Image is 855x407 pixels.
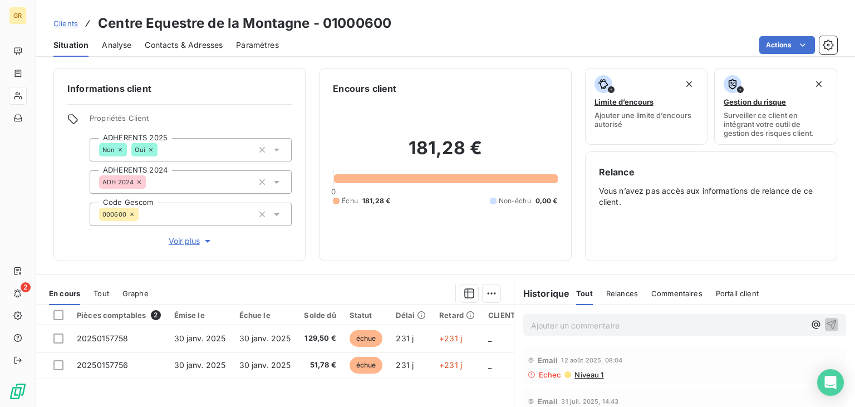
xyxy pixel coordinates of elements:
span: +231 j [439,360,462,370]
span: Echec [539,370,562,379]
span: Non [102,146,115,153]
h3: Centre Equestre de la Montagne - 01000600 [98,13,391,33]
span: Tout [576,289,593,298]
span: Portail client [716,289,759,298]
span: Analyse [102,40,131,51]
button: Voir plus [90,235,292,247]
span: 129,50 € [304,333,336,344]
span: 30 janv. 2025 [239,334,291,343]
h6: Relance [599,165,823,179]
span: 000600 [102,211,126,218]
div: Solde dû [304,311,336,320]
div: Open Intercom Messenger [817,369,844,396]
span: 231 j [396,334,414,343]
span: Email [538,356,558,365]
div: Retard [439,311,475,320]
span: Propriétés Client [90,114,292,129]
div: Pièces comptables [77,310,161,320]
span: Relances [606,289,638,298]
span: Graphe [122,289,149,298]
span: Voir plus [169,236,213,247]
button: Gestion du risqueSurveiller ce client en intégrant votre outil de gestion des risques client. [714,68,837,145]
span: 30 janv. 2025 [174,360,226,370]
span: 31 juil. 2025, 14:43 [561,398,618,405]
div: CLIENT DOUTEUX [488,311,554,320]
span: Tout [94,289,109,298]
input: Ajouter une valeur [158,145,166,155]
span: _ [488,334,492,343]
span: 181,28 € [362,196,390,206]
img: Logo LeanPay [9,383,27,400]
h6: Informations client [67,82,292,95]
button: Limite d’encoursAjouter une limite d’encours autorisé [585,68,708,145]
h6: Historique [514,287,570,300]
span: 231 j [396,360,414,370]
span: Clients [53,19,78,28]
div: Échue le [239,311,291,320]
span: échue [350,330,383,347]
span: Contacts & Adresses [145,40,223,51]
div: Délai [396,311,426,320]
span: 30 janv. 2025 [174,334,226,343]
span: 12 août 2025, 08:04 [561,357,622,364]
span: 20250157756 [77,360,129,370]
span: Échu [342,196,358,206]
span: ADH 2024 [102,179,134,185]
span: +231 j [439,334,462,343]
span: 2 [21,282,31,292]
span: Oui [135,146,145,153]
span: Limite d’encours [594,97,653,106]
span: Ajouter une limite d’encours autorisé [594,111,699,129]
h6: Encours client [333,82,396,95]
span: _ [488,360,492,370]
span: 2 [151,310,161,320]
input: Ajouter une valeur [139,209,148,219]
span: Gestion du risque [724,97,786,106]
input: Ajouter une valeur [146,177,155,187]
span: Non-échu [499,196,531,206]
a: Clients [53,18,78,29]
span: Commentaires [651,289,702,298]
span: 20250157758 [77,334,129,343]
div: GR [9,7,27,24]
span: 30 janv. 2025 [239,360,291,370]
span: Surveiller ce client en intégrant votre outil de gestion des risques client. [724,111,828,138]
span: Paramètres [236,40,279,51]
span: échue [350,357,383,374]
span: 0 [331,187,336,196]
span: En cours [49,289,80,298]
button: Actions [759,36,815,54]
span: Email [538,397,558,406]
span: Niveau 1 [573,370,603,379]
span: 51,78 € [304,360,336,371]
h2: 181,28 € [333,137,557,170]
span: 0,00 € [535,196,558,206]
div: Vous n’avez pas accès aux informations de relance de ce client. [599,165,823,247]
div: Statut [350,311,383,320]
span: Situation [53,40,89,51]
div: Émise le [174,311,226,320]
